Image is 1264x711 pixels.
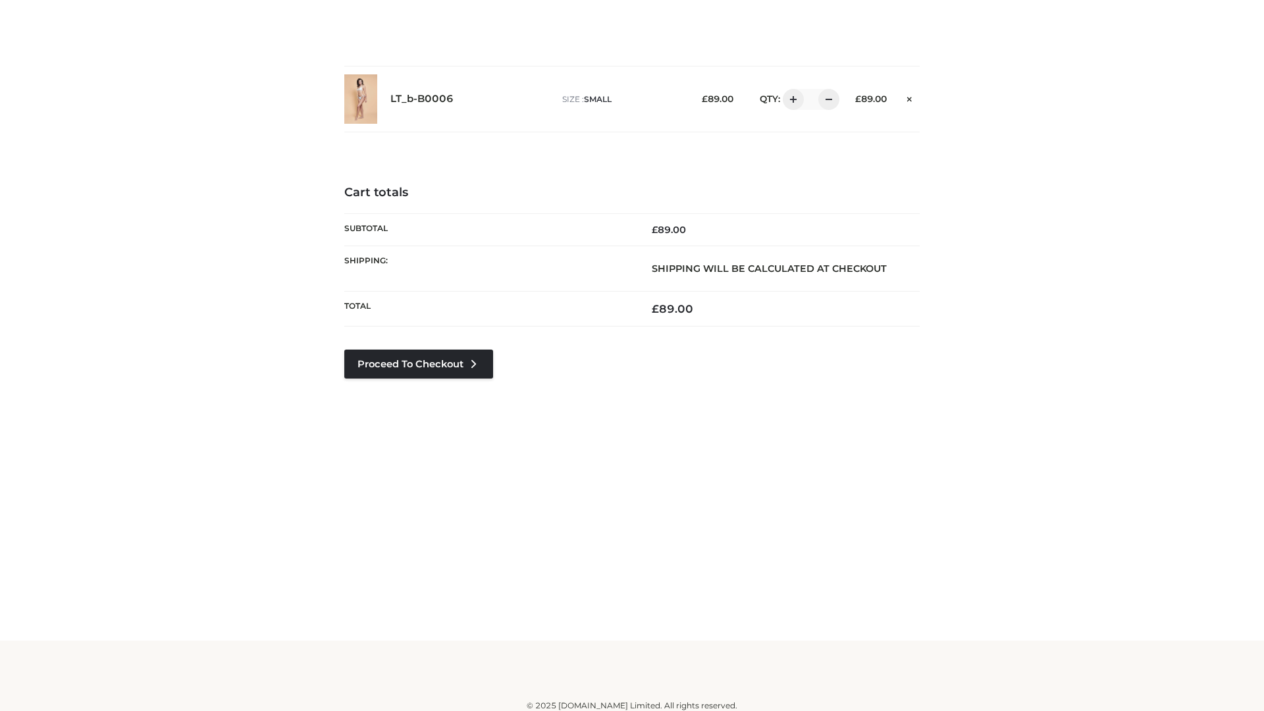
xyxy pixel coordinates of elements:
[702,93,733,104] bdi: 89.00
[855,93,887,104] bdi: 89.00
[344,246,632,291] th: Shipping:
[747,89,835,110] div: QTY:
[344,350,493,379] a: Proceed to Checkout
[900,89,920,106] a: Remove this item
[344,213,632,246] th: Subtotal
[702,93,708,104] span: £
[652,302,693,315] bdi: 89.00
[344,292,632,327] th: Total
[390,93,454,105] a: LT_b-B0006
[344,74,377,124] img: LT_b-B0006 - SMALL
[652,224,686,236] bdi: 89.00
[584,94,612,104] span: SMALL
[562,93,681,105] p: size :
[652,302,659,315] span: £
[855,93,861,104] span: £
[344,186,920,200] h4: Cart totals
[652,263,887,275] strong: Shipping will be calculated at checkout
[652,224,658,236] span: £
